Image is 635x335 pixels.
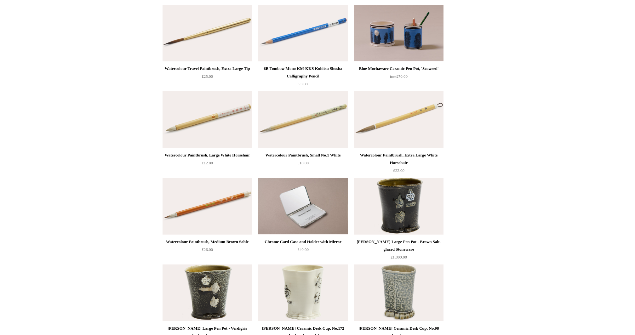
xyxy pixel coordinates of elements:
div: Watercolour Paintbrush, Extra Large White Horsehair [356,151,442,167]
a: Steve Harrison Large Pen Pot - Brown Salt-glazed Stoneware Steve Harrison Large Pen Pot - Brown S... [354,178,443,235]
div: Watercolour Paintbrush, Medium Brown Sable [164,238,250,246]
span: £10.00 [297,161,309,165]
img: 6B Tombow Mono KM-KKS Kohitsu Shosha Calligraphy Pencil [258,5,348,61]
img: Watercolour Paintbrush, Small No.1 White [258,91,348,148]
a: Blue Mochaware Ceramic Pen Pot, 'Seaweed' Blue Mochaware Ceramic Pen Pot, 'Seaweed' [354,5,443,61]
img: Steve Harrison Ceramic Desk Cup, No.98 Green Fluted Stoneware [354,264,443,321]
span: £12.00 [202,161,213,165]
div: 6B Tombow Mono KM-KKS Kohitsu Shosha Calligraphy Pencil [260,65,346,80]
span: £26.00 [202,247,213,252]
a: Watercolour Travel Paintbrush, Extra Large Tip Watercolour Travel Paintbrush, Extra Large Tip [163,5,252,61]
span: £3.00 [298,82,307,86]
a: 6B Tombow Mono KM-KKS Kohitsu Shosha Calligraphy Pencil 6B Tombow Mono KM-KKS Kohitsu Shosha Call... [258,5,348,61]
img: Steve Harrison Ceramic Desk Cup, No.172 Salt-glazed Porcelain [258,264,348,321]
a: Steve Harrison Large Pen Pot - Verdigris Salt-glazed Stoneware Steve Harrison Large Pen Pot - Ver... [163,264,252,321]
span: £22.00 [393,168,404,173]
div: Blue Mochaware Ceramic Pen Pot, 'Seaweed' [356,65,442,72]
div: Watercolour Paintbrush, Large White Horsehair [164,151,250,159]
img: Watercolour Paintbrush, Large White Horsehair [163,91,252,148]
a: Steve Harrison Ceramic Desk Cup, No.172 Salt-glazed Porcelain Steve Harrison Ceramic Desk Cup, No... [258,264,348,321]
a: Steve Harrison Ceramic Desk Cup, No.98 Green Fluted Stoneware Steve Harrison Ceramic Desk Cup, No... [354,264,443,321]
a: Blue Mochaware Ceramic Pen Pot, 'Seaweed' from£70.00 [354,65,443,91]
img: Watercolour Paintbrush, Extra Large White Horsehair [354,91,443,148]
div: Watercolour Travel Paintbrush, Extra Large Tip [164,65,250,72]
a: Watercolour Travel Paintbrush, Extra Large Tip £25.00 [163,65,252,91]
a: Watercolour Paintbrush, Small No.1 White £10.00 [258,151,348,177]
a: Watercolour Paintbrush, Extra Large White Horsehair £22.00 [354,151,443,177]
a: [PERSON_NAME] Large Pen Pot - Brown Salt-glazed Stoneware £1,800.00 [354,238,443,264]
img: Chrome Card Case and Holder with Mirror [258,178,348,235]
a: Watercolour Paintbrush, Large White Horsehair £12.00 [163,151,252,177]
span: £25.00 [202,74,213,79]
div: [PERSON_NAME] Large Pen Pot - Brown Salt-glazed Stoneware [356,238,442,253]
a: Watercolour Paintbrush, Medium Brown Sable £26.00 [163,238,252,264]
div: Watercolour Paintbrush, Small No.1 White [260,151,346,159]
img: Watercolour Travel Paintbrush, Extra Large Tip [163,5,252,61]
span: £70.00 [390,74,408,79]
a: Watercolour Paintbrush, Medium Brown Sable Watercolour Paintbrush, Medium Brown Sable [163,178,252,235]
img: Steve Harrison Large Pen Pot - Verdigris Salt-glazed Stoneware [163,264,252,321]
img: Watercolour Paintbrush, Medium Brown Sable [163,178,252,235]
span: £40.00 [297,247,309,252]
span: from [390,75,396,78]
img: Blue Mochaware Ceramic Pen Pot, 'Seaweed' [354,5,443,61]
div: Chrome Card Case and Holder with Mirror [260,238,346,246]
a: Chrome Card Case and Holder with Mirror Chrome Card Case and Holder with Mirror [258,178,348,235]
a: Chrome Card Case and Holder with Mirror £40.00 [258,238,348,264]
a: Watercolour Paintbrush, Large White Horsehair Watercolour Paintbrush, Large White Horsehair [163,91,252,148]
a: 6B Tombow Mono KM-KKS Kohitsu Shosha Calligraphy Pencil £3.00 [258,65,348,91]
span: £1,800.00 [391,255,407,259]
img: Steve Harrison Large Pen Pot - Brown Salt-glazed Stoneware [354,178,443,235]
a: Watercolour Paintbrush, Extra Large White Horsehair Watercolour Paintbrush, Extra Large White Hor... [354,91,443,148]
a: Watercolour Paintbrush, Small No.1 White Watercolour Paintbrush, Small No.1 White [258,91,348,148]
